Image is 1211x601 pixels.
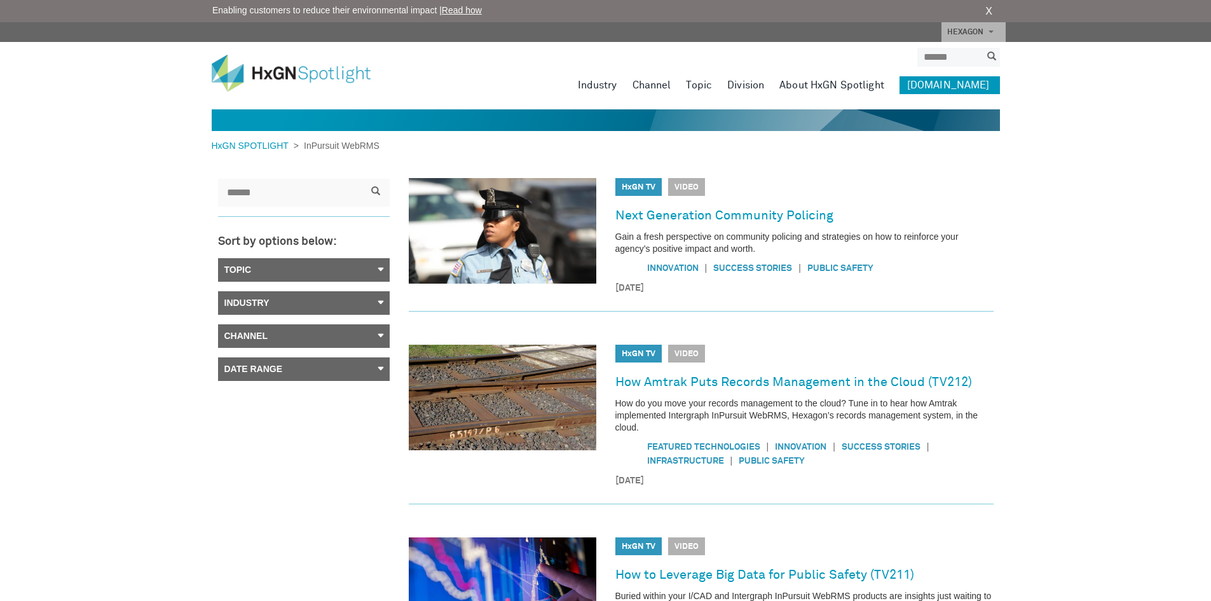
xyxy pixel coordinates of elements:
[218,258,390,282] a: Topic
[739,457,805,466] a: Public safety
[668,537,705,555] span: Video
[615,565,914,585] a: How to Leverage Big Data for Public Safety (TV211)
[775,443,826,452] a: Innovation
[760,440,776,453] span: |
[633,76,671,94] a: Channel
[941,22,1006,42] a: HEXAGON
[615,231,994,255] p: Gain a fresh perspective on community policing and strategies on how to reinforce your agency’s p...
[409,178,596,284] img: Next Generation Community Policing
[699,261,714,275] span: |
[622,542,655,551] a: HxGN TV
[826,440,842,453] span: |
[409,345,596,450] img: How Amtrak Puts Records Management in the Cloud (TV212)
[920,440,936,453] span: |
[727,76,764,94] a: Division
[622,350,655,358] a: HxGN TV
[218,324,390,348] a: Channel
[442,5,482,15] a: Read how
[299,141,380,151] span: InPursuit WebRMS
[212,141,294,151] a: HxGN SPOTLIGHT
[713,264,792,273] a: Success Stories
[615,372,972,392] a: How Amtrak Puts Records Management in the Cloud (TV212)
[218,236,390,249] h3: Sort by options below:
[842,443,920,452] a: Success Stories
[647,457,724,466] a: Infrastructure
[615,474,994,488] time: [DATE]
[622,183,655,191] a: HxGN TV
[647,264,699,273] a: Innovation
[212,139,380,153] div: >
[212,4,482,17] span: Enabling customers to reduce their environmental impact |
[578,76,617,94] a: Industry
[647,443,760,452] a: Featured Technologies
[900,76,1000,94] a: [DOMAIN_NAME]
[668,345,705,363] span: Video
[218,291,390,315] a: Industry
[779,76,884,94] a: About HxGN Spotlight
[615,282,994,295] time: [DATE]
[686,76,712,94] a: Topic
[792,261,807,275] span: |
[807,264,873,273] a: Public safety
[668,178,705,196] span: Video
[212,55,390,92] img: HxGN Spotlight
[615,205,833,226] a: Next Generation Community Policing
[724,454,739,467] span: |
[985,4,992,19] a: X
[218,357,390,381] a: Date Range
[615,397,994,434] p: How do you move your records management to the cloud? Tune in to hear how Amtrak implemented Inte...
